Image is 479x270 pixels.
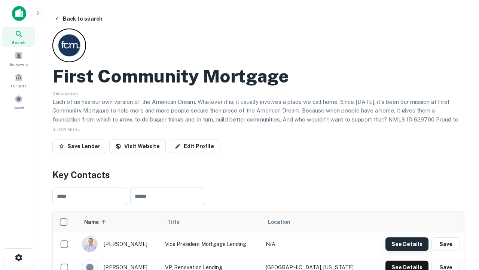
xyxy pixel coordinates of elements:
[161,211,262,232] th: Title
[262,211,370,232] th: Location
[431,237,460,251] button: Save
[262,232,370,256] td: N/A
[442,186,479,222] iframe: Chat Widget
[2,70,35,90] a: Contacts
[169,139,220,153] a: Edit Profile
[12,39,25,45] span: Search
[167,217,189,226] span: Title
[52,97,464,133] p: Each of us has our own version of the American Dream. Whatever it is, it usually involves a place...
[52,91,78,96] span: Description
[2,92,35,112] a: Saved
[11,83,26,89] span: Contacts
[52,139,106,153] button: Save Lender
[52,127,80,132] span: SHOW MORE
[2,27,35,47] a: Search
[51,12,106,25] button: Back to search
[82,236,158,252] div: [PERSON_NAME]
[84,217,109,226] span: Name
[385,237,428,251] button: See Details
[10,61,28,67] span: Borrowers
[109,139,166,153] a: Visit Website
[78,211,161,232] th: Name
[82,237,97,252] img: 1520878720083
[52,168,464,181] h4: Key Contacts
[2,48,35,69] a: Borrowers
[161,232,262,256] td: Vice President Mortgage Lending
[12,6,26,21] img: capitalize-icon.png
[268,217,290,226] span: Location
[52,65,289,87] h2: First Community Mortgage
[13,105,24,111] span: Saved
